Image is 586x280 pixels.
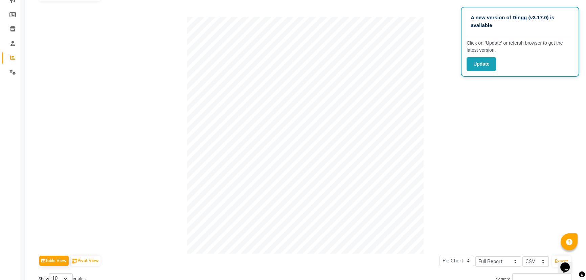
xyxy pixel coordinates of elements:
[72,259,77,264] img: pivot.png
[558,253,579,273] iframe: chat widget
[39,256,69,266] button: Table View
[552,256,571,267] button: Export
[467,40,573,54] p: Click on ‘Update’ or refersh browser to get the latest version.
[471,14,569,29] p: A new version of Dingg (v3.17.0) is available
[467,57,496,71] button: Update
[71,256,100,266] button: Pivot View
